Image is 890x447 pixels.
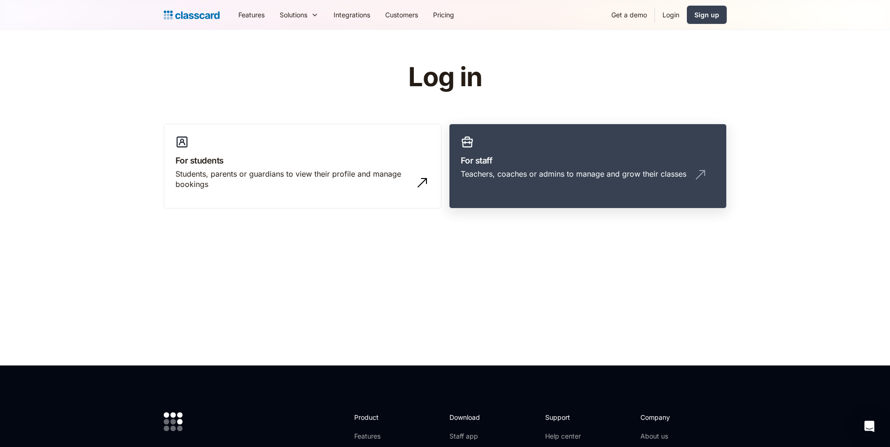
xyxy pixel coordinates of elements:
[272,4,326,25] div: Solutions
[296,63,594,92] h1: Log in
[858,415,881,438] div: Open Intercom Messenger
[461,154,715,167] h3: For staff
[545,432,583,441] a: Help center
[231,4,272,25] a: Features
[326,4,378,25] a: Integrations
[449,432,488,441] a: Staff app
[175,169,411,190] div: Students, parents or guardians to view their profile and manage bookings
[604,4,654,25] a: Get a demo
[175,154,430,167] h3: For students
[426,4,462,25] a: Pricing
[687,6,727,24] a: Sign up
[378,4,426,25] a: Customers
[694,10,719,20] div: Sign up
[164,124,441,209] a: For studentsStudents, parents or guardians to view their profile and manage bookings
[354,432,404,441] a: Features
[545,412,583,422] h2: Support
[655,4,687,25] a: Login
[461,169,686,179] div: Teachers, coaches or admins to manage and grow their classes
[280,10,307,20] div: Solutions
[354,412,404,422] h2: Product
[164,8,220,22] a: home
[640,412,703,422] h2: Company
[449,412,488,422] h2: Download
[640,432,703,441] a: About us
[449,124,727,209] a: For staffTeachers, coaches or admins to manage and grow their classes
